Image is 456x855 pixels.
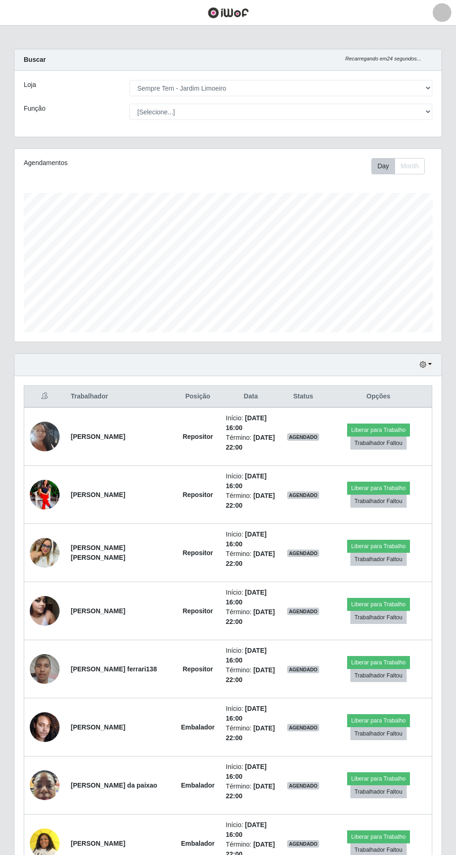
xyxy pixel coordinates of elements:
[350,785,407,798] button: Trabalhador Faltou
[226,646,276,665] li: Início:
[226,820,276,840] li: Início:
[24,56,46,63] strong: Buscar
[181,782,215,789] strong: Embalador
[226,705,267,722] time: [DATE] 16:00
[226,589,267,606] time: [DATE] 16:00
[347,540,410,553] button: Liberar para Trabalho
[30,476,60,513] img: 1751311767272.jpeg
[226,530,276,549] li: Início:
[347,598,410,611] button: Liberar para Trabalho
[287,433,320,441] span: AGENDADO
[182,549,213,557] strong: Repositor
[220,386,282,408] th: Data
[181,840,215,847] strong: Embalador
[24,158,186,168] div: Agendamentos
[350,669,407,682] button: Trabalhador Faltou
[226,723,276,743] li: Término:
[350,611,407,624] button: Trabalhador Faltou
[24,80,36,90] label: Loja
[71,723,125,731] strong: [PERSON_NAME]
[65,386,175,408] th: Trabalhador
[208,7,249,19] img: CoreUI Logo
[226,413,276,433] li: Início:
[71,665,157,673] strong: [PERSON_NAME] ferrari138
[226,763,267,780] time: [DATE] 16:00
[71,544,125,561] strong: [PERSON_NAME] [PERSON_NAME]
[226,471,276,491] li: Início:
[347,656,410,669] button: Liberar para Trabalho
[226,549,276,569] li: Término:
[226,647,267,664] time: [DATE] 16:00
[71,433,125,440] strong: [PERSON_NAME]
[287,491,320,499] span: AGENDADO
[350,495,407,508] button: Trabalhador Faltou
[226,821,267,838] time: [DATE] 16:00
[347,830,410,843] button: Liberar para Trabalho
[71,782,157,789] strong: [PERSON_NAME] da paixao
[30,649,60,689] img: 1758920684610.jpeg
[30,538,60,568] img: 1755998859963.jpeg
[350,437,407,450] button: Trabalhador Faltou
[371,158,395,174] button: Day
[287,550,320,557] span: AGENDADO
[371,158,432,174] div: Toolbar with button groups
[71,840,125,847] strong: [PERSON_NAME]
[30,410,60,463] img: 1750278821338.jpeg
[287,666,320,673] span: AGENDADO
[182,433,213,440] strong: Repositor
[226,588,276,607] li: Início:
[287,608,320,615] span: AGENDADO
[325,386,432,408] th: Opções
[350,553,407,566] button: Trabalhador Faltou
[226,433,276,452] li: Término:
[347,772,410,785] button: Liberar para Trabalho
[371,158,425,174] div: First group
[181,723,215,731] strong: Embalador
[226,530,267,548] time: [DATE] 16:00
[30,707,60,747] img: 1753013551343.jpeg
[71,607,125,615] strong: [PERSON_NAME]
[226,762,276,782] li: Início:
[226,472,267,490] time: [DATE] 16:00
[226,491,276,510] li: Término:
[282,386,325,408] th: Status
[182,491,213,498] strong: Repositor
[350,727,407,740] button: Trabalhador Faltou
[226,704,276,723] li: Início:
[226,607,276,627] li: Término:
[30,584,60,638] img: 1757506748099.jpeg
[347,482,410,495] button: Liberar para Trabalho
[71,491,125,498] strong: [PERSON_NAME]
[287,840,320,848] span: AGENDADO
[226,665,276,685] li: Término:
[182,665,213,673] strong: Repositor
[24,104,46,113] label: Função
[347,424,410,437] button: Liberar para Trabalho
[395,158,425,174] button: Month
[226,414,267,431] time: [DATE] 16:00
[287,724,320,731] span: AGENDADO
[347,714,410,727] button: Liberar para Trabalho
[30,765,60,805] img: 1752580683628.jpeg
[175,386,220,408] th: Posição
[287,782,320,789] span: AGENDADO
[182,607,213,615] strong: Repositor
[345,56,421,61] i: Recarregando em 24 segundos...
[226,782,276,801] li: Término:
